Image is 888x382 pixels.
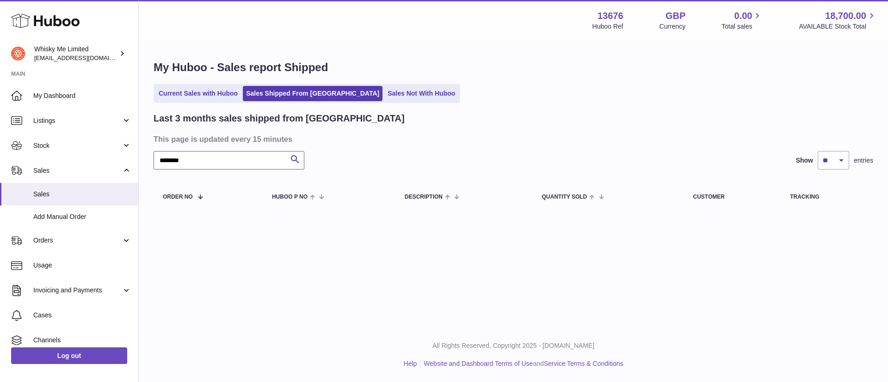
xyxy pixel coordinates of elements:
[660,22,686,31] div: Currency
[154,134,871,144] h3: This page is updated every 15 minutes
[404,360,417,367] a: Help
[799,22,877,31] span: AVAILABLE Stock Total
[825,10,866,22] span: 18,700.00
[33,166,122,175] span: Sales
[33,190,131,199] span: Sales
[146,341,881,350] p: All Rights Reserved. Copyright 2025 - [DOMAIN_NAME]
[693,194,771,200] div: Customer
[721,10,763,31] a: 0.00 Total sales
[544,360,623,367] a: Service Terms & Conditions
[542,194,587,200] span: Quantity Sold
[734,10,752,22] span: 0.00
[598,10,623,22] strong: 13676
[34,45,117,62] div: Whisky Me Limited
[666,10,685,22] strong: GBP
[592,22,623,31] div: Huboo Ref
[33,212,131,221] span: Add Manual Order
[243,86,382,101] a: Sales Shipped From [GEOGRAPHIC_DATA]
[163,194,193,200] span: Order No
[721,22,763,31] span: Total sales
[33,311,131,320] span: Cases
[272,194,308,200] span: Huboo P no
[799,10,877,31] a: 18,700.00 AVAILABLE Stock Total
[33,91,131,100] span: My Dashboard
[154,112,405,125] h2: Last 3 months sales shipped from [GEOGRAPHIC_DATA]
[33,336,131,345] span: Channels
[854,156,873,165] span: entries
[11,347,127,364] a: Log out
[33,236,122,245] span: Orders
[34,54,136,61] span: [EMAIL_ADDRESS][DOMAIN_NAME]
[420,359,623,368] li: and
[796,156,813,165] label: Show
[384,86,458,101] a: Sales Not With Huboo
[790,194,864,200] div: Tracking
[405,194,443,200] span: Description
[154,60,873,75] h1: My Huboo - Sales report Shipped
[155,86,241,101] a: Current Sales with Huboo
[33,141,122,150] span: Stock
[33,286,122,295] span: Invoicing and Payments
[424,360,533,367] a: Website and Dashboard Terms of Use
[33,261,131,270] span: Usage
[33,116,122,125] span: Listings
[11,47,25,61] img: internalAdmin-13676@internal.huboo.com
